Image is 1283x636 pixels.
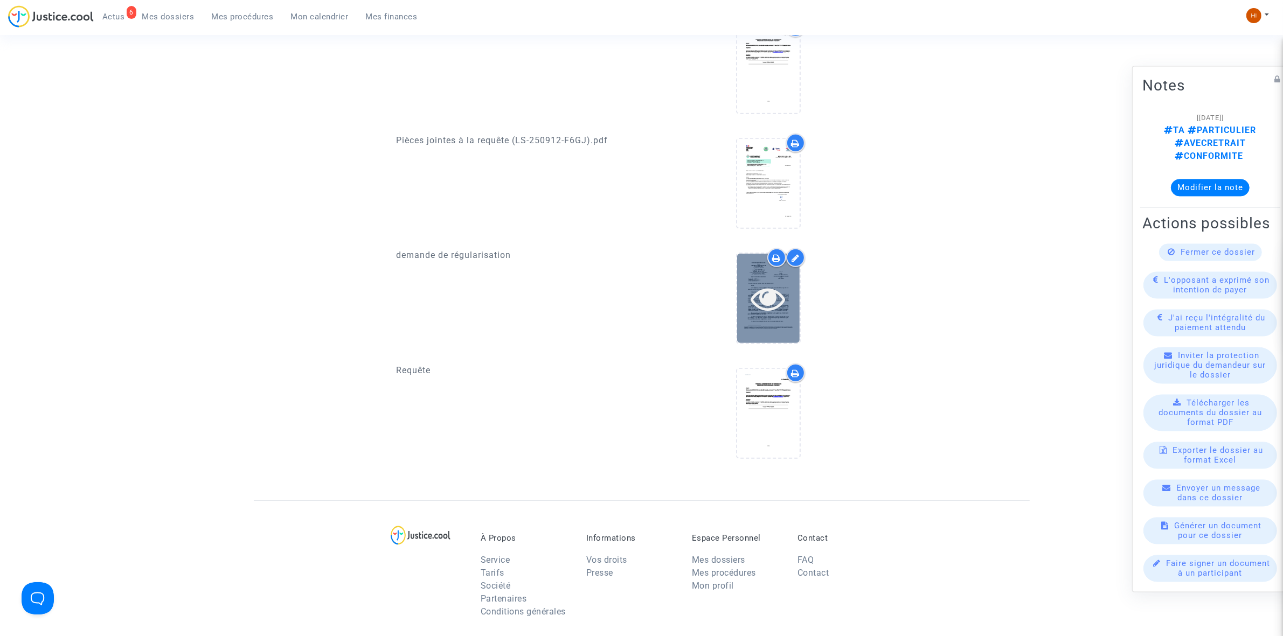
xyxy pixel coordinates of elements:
[396,134,634,147] p: Pièces jointes à la requête (LS-250912-F6GJ).pdf
[396,364,634,377] p: Requête
[1155,351,1266,380] span: Inviter la protection juridique du demandeur sur le dossier
[366,12,418,22] span: Mes finances
[586,568,613,578] a: Presse
[357,9,426,25] a: Mes finances
[692,568,756,578] a: Mes procédures
[1164,275,1270,295] span: L'opposant a exprimé son intention de payer
[1181,247,1256,257] span: Fermer ce dossier
[1159,398,1262,427] span: Télécharger les documents du dossier au format PDF
[282,9,357,25] a: Mon calendrier
[1173,445,1264,465] span: Exporter le dossier au format Excel
[203,9,282,25] a: Mes procédures
[1171,179,1250,196] button: Modifier la note
[142,12,195,22] span: Mes dossiers
[481,568,504,578] a: Tarifs
[1142,214,1278,233] h2: Actions possibles
[797,555,814,565] a: FAQ
[1177,483,1261,502] span: Envoyer un message dans ce dossier
[1164,125,1185,135] span: TA
[127,6,136,19] div: 6
[291,12,349,22] span: Mon calendrier
[481,581,511,591] a: Société
[481,533,570,543] p: À Propos
[94,9,134,25] a: 6Actus
[1166,558,1270,578] span: Faire signer un document à un participant
[8,5,94,27] img: jc-logo.svg
[586,555,627,565] a: Vos droits
[212,12,274,22] span: Mes procédures
[1246,8,1261,23] img: fc99b196863ffcca57bb8fe2645aafd9
[797,568,829,578] a: Contact
[1175,138,1246,148] span: AVECRETRAIT
[586,533,676,543] p: Informations
[481,555,510,565] a: Service
[102,12,125,22] span: Actus
[1197,114,1224,122] span: [[DATE]]
[1169,313,1266,332] span: J'ai reçu l'intégralité du paiement attendu
[1175,151,1243,161] span: CONFORMITE
[134,9,203,25] a: Mes dossiers
[396,248,634,262] p: demande de régularisation
[1142,76,1278,95] h2: Notes
[481,606,566,617] a: Conditions générales
[692,581,734,591] a: Mon profil
[391,526,450,545] img: logo-lg.svg
[22,582,54,614] iframe: Help Scout Beacon - Open
[797,533,887,543] p: Contact
[1175,521,1262,540] span: Générer un document pour ce dossier
[1185,125,1257,135] span: PARTICULIER
[692,533,781,543] p: Espace Personnel
[692,555,745,565] a: Mes dossiers
[481,593,527,604] a: Partenaires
